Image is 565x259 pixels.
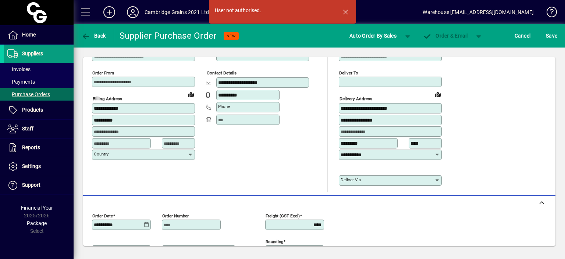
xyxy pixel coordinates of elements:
button: Cancel [513,29,533,42]
a: View on map [185,88,197,100]
span: Reports [22,144,40,150]
a: Support [4,176,74,195]
a: Payments [4,76,74,88]
button: Add [97,6,121,19]
mat-label: Order from [92,70,114,76]
button: Order & Email [419,29,472,42]
div: Supplier Purchase Order [120,30,217,42]
span: Cancel [515,30,531,42]
a: Reports [4,139,74,157]
span: Back [81,33,106,39]
a: Invoices [4,63,74,76]
button: Profile [121,6,145,19]
span: Invoices [7,66,31,72]
button: Save [544,29,559,42]
mat-label: Order date [92,213,113,218]
mat-label: Freight (GST excl) [266,213,300,218]
span: Settings [22,163,41,169]
span: Suppliers [22,50,43,56]
span: Purchase Orders [7,91,50,97]
div: Warehouse [EMAIL_ADDRESS][DOMAIN_NAME] [423,6,534,18]
span: Order & Email [423,33,468,39]
a: Knowledge Base [541,1,556,25]
button: Back [79,29,108,42]
mat-label: Deliver To [339,70,358,76]
div: Cambridge Grains 2021 Ltd [145,6,209,18]
a: Settings [4,157,74,176]
span: Payments [7,79,35,85]
button: Auto Order By Sales [346,29,400,42]
mat-label: Order number [162,213,189,218]
span: Staff [22,126,33,132]
span: NEW [227,34,236,38]
mat-label: Rounding [266,239,283,244]
a: View on map [432,88,444,100]
span: Auto Order By Sales [349,30,397,42]
span: Financial Year [21,205,53,211]
span: S [546,33,549,39]
span: Support [22,182,40,188]
span: ave [546,30,557,42]
app-page-header-button: Back [74,29,114,42]
a: Products [4,101,74,119]
span: Products [22,107,43,113]
mat-label: Country [94,151,109,157]
a: Home [4,26,74,44]
a: Staff [4,120,74,138]
mat-label: Phone [218,104,230,109]
span: Home [22,32,36,38]
mat-label: Deliver via [341,177,361,182]
span: Package [27,220,47,226]
a: Purchase Orders [4,88,74,101]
